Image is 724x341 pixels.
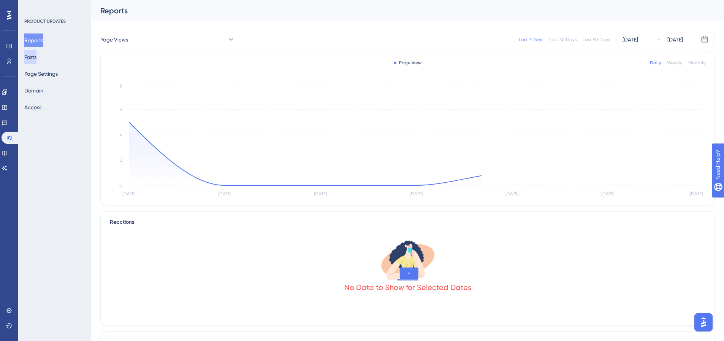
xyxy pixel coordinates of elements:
div: Page View [394,60,421,66]
tspan: 8 [120,83,122,89]
div: [DATE] [623,35,638,44]
div: Weekly [667,60,682,66]
tspan: 0 [119,183,122,188]
div: No Data to Show for Selected Dates [344,282,471,293]
tspan: [DATE] [122,191,135,196]
iframe: UserGuiding AI Assistant Launcher [692,311,715,334]
div: Reports [100,5,696,16]
button: Access [24,100,41,114]
div: Reactions [110,218,705,227]
div: Last 30 Days [549,37,577,43]
div: Last 90 Days [583,37,610,43]
tspan: [DATE] [505,191,518,196]
button: Page Settings [24,67,58,81]
tspan: [DATE] [218,191,231,196]
button: Posts [24,50,36,64]
tspan: [DATE] [410,191,423,196]
tspan: 2 [120,158,122,163]
div: [DATE] [667,35,683,44]
span: Page Views [100,35,128,44]
tspan: 4 [120,132,122,137]
div: Daily [650,60,661,66]
button: Reports [24,33,43,47]
tspan: [DATE] [601,191,614,196]
div: PRODUCT UPDATES [24,18,66,24]
button: Page Views [100,32,235,47]
tspan: 6 [120,107,122,112]
div: Monthly [688,60,705,66]
tspan: [DATE] [314,191,327,196]
button: Domain [24,84,43,97]
span: Need Help? [18,2,48,11]
div: Last 7 Days [519,37,543,43]
tspan: [DATE] [690,191,703,196]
